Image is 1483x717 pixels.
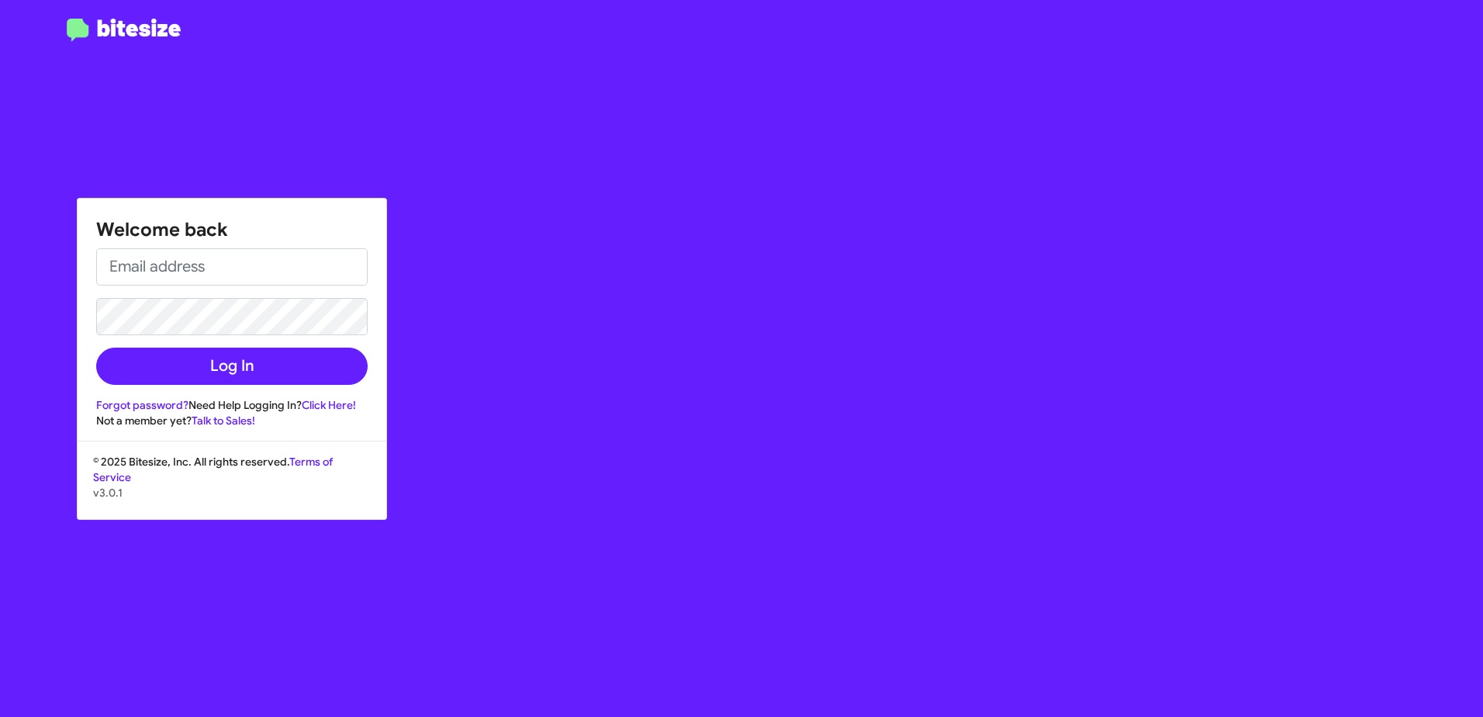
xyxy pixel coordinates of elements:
h1: Welcome back [96,217,368,242]
div: © 2025 Bitesize, Inc. All rights reserved. [78,454,386,519]
a: Forgot password? [96,398,188,412]
a: Talk to Sales! [192,414,255,428]
button: Log In [96,348,368,385]
a: Click Here! [302,398,356,412]
input: Email address [96,248,368,286]
div: Not a member yet? [96,413,368,428]
a: Terms of Service [93,455,333,484]
p: v3.0.1 [93,485,371,501]
div: Need Help Logging In? [96,397,368,413]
